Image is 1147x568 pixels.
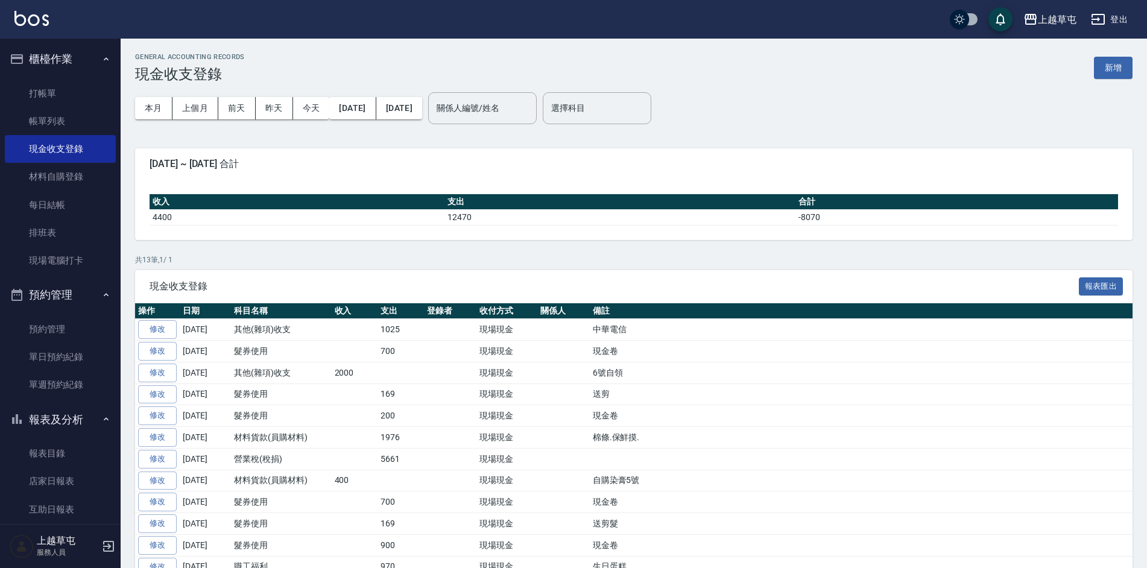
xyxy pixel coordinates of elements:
h3: 現金收支登錄 [135,66,245,83]
button: 上個月 [172,97,218,119]
td: 12470 [444,209,795,225]
th: 科目名稱 [231,303,332,319]
p: 服務人員 [37,547,98,558]
a: 修改 [138,514,177,533]
td: 現場現金 [476,341,537,362]
td: 900 [378,534,424,556]
a: 修改 [138,320,177,339]
button: 報表及分析 [5,404,116,435]
td: 髮券使用 [231,491,332,513]
td: 400 [332,470,378,491]
th: 登錄者 [424,303,476,319]
h5: 上越草屯 [37,535,98,547]
td: 材料貨款(員購材料) [231,470,332,491]
td: 700 [378,341,424,362]
a: 修改 [138,450,177,469]
td: 1976 [378,427,424,449]
a: 互助日報表 [5,496,116,523]
button: 昨天 [256,97,293,119]
td: 其他(雜項)收支 [231,319,332,341]
button: 今天 [293,97,330,119]
a: 材料自購登錄 [5,163,116,191]
td: [DATE] [180,405,231,427]
div: 上越草屯 [1038,12,1076,27]
td: [DATE] [180,513,231,535]
td: 自購染膏5號 [590,470,1133,491]
th: 支出 [378,303,424,319]
td: 6號自領 [590,362,1133,383]
td: 中華電信 [590,319,1133,341]
td: 其他(雜項)收支 [231,362,332,383]
td: 2000 [332,362,378,383]
a: 報表目錄 [5,440,116,467]
a: 修改 [138,364,177,382]
span: 現金收支登錄 [150,280,1079,292]
td: 髮券使用 [231,405,332,427]
td: 現場現金 [476,534,537,556]
td: [DATE] [180,341,231,362]
td: [DATE] [180,491,231,513]
a: 修改 [138,493,177,511]
a: 帳單列表 [5,107,116,135]
td: [DATE] [180,362,231,383]
td: 送剪 [590,383,1133,405]
td: 現金卷 [590,341,1133,362]
td: 現場現金 [476,470,537,491]
a: 排班表 [5,219,116,247]
td: [DATE] [180,427,231,449]
td: 棉條.保鮮摸. [590,427,1133,449]
th: 備註 [590,303,1133,319]
td: [DATE] [180,470,231,491]
td: 材料貨款(員購材料) [231,427,332,449]
th: 收入 [332,303,378,319]
th: 收付方式 [476,303,537,319]
a: 修改 [138,428,177,447]
button: [DATE] [329,97,376,119]
th: 關係人 [537,303,590,319]
a: 報表匯出 [1079,280,1123,291]
td: 169 [378,513,424,535]
button: 預約管理 [5,279,116,311]
button: 報表匯出 [1079,277,1123,296]
td: 現場現金 [476,427,537,449]
td: 現場現金 [476,319,537,341]
button: 上越草屯 [1019,7,1081,32]
span: [DATE] ~ [DATE] 合計 [150,158,1118,170]
td: 現金卷 [590,491,1133,513]
a: 互助月報表 [5,523,116,551]
a: 現場電腦打卡 [5,247,116,274]
td: 5661 [378,448,424,470]
a: 修改 [138,536,177,555]
td: 現場現金 [476,405,537,427]
a: 修改 [138,385,177,404]
td: 現場現金 [476,362,537,383]
h2: GENERAL ACCOUNTING RECORDS [135,53,245,61]
td: 4400 [150,209,444,225]
td: 現金卷 [590,534,1133,556]
th: 收入 [150,194,444,210]
button: 前天 [218,97,256,119]
button: 本月 [135,97,172,119]
td: -8070 [795,209,1118,225]
img: Person [10,534,34,558]
td: [DATE] [180,319,231,341]
td: 送剪髮 [590,513,1133,535]
td: 營業稅(稅捐) [231,448,332,470]
td: [DATE] [180,383,231,405]
a: 現金收支登錄 [5,135,116,163]
td: 現場現金 [476,383,537,405]
button: 新增 [1094,57,1133,79]
a: 店家日報表 [5,467,116,495]
td: 現場現金 [476,513,537,535]
a: 單日預約紀錄 [5,343,116,371]
td: 169 [378,383,424,405]
button: 登出 [1086,8,1133,31]
td: 現場現金 [476,491,537,513]
th: 日期 [180,303,231,319]
a: 打帳單 [5,80,116,107]
button: [DATE] [376,97,422,119]
td: 現金卷 [590,405,1133,427]
th: 支出 [444,194,795,210]
p: 共 13 筆, 1 / 1 [135,254,1133,265]
td: 髮券使用 [231,383,332,405]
